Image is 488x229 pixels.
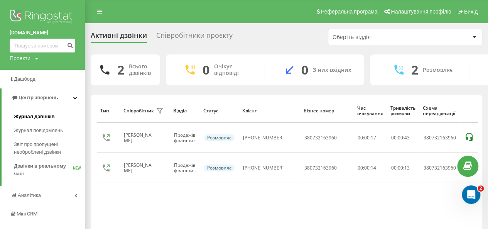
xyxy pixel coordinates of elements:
[423,67,453,73] div: Розмовляє
[478,185,484,192] span: 2
[391,135,410,141] div: : :
[243,165,284,171] div: [PHONE_NUMBER]
[304,135,337,141] div: 380732163960
[100,108,116,114] div: Тип
[242,108,296,114] div: Клієнт
[357,105,383,117] div: Час очікування
[2,88,85,107] a: Центр звернень
[18,192,41,198] span: Аналiтика
[391,134,397,141] span: 00
[398,134,403,141] span: 00
[204,134,235,141] div: Розмовляє
[404,134,410,141] span: 43
[391,165,397,171] span: 00
[124,132,154,144] div: [PERSON_NAME]
[424,135,456,141] div: 380732163960
[203,108,235,114] div: Статус
[174,132,196,144] div: Продажів франшиз
[304,165,337,171] div: 380732163960
[304,108,350,114] div: Бізнес номер
[390,105,415,117] div: Тривалість розмови
[117,63,124,77] div: 2
[173,108,196,114] div: Відділ
[14,127,63,134] span: Журнал повідомлень
[14,113,55,120] span: Журнал дзвінків
[14,159,85,181] a: Дзвінки в реальному часіNEW
[333,34,425,41] div: Оберіть відділ
[129,63,151,76] div: Всього дзвінків
[404,165,410,171] span: 13
[462,185,480,204] iframe: Intercom live chat
[398,165,403,171] span: 00
[301,63,308,77] div: 0
[17,211,37,217] span: Mini CRM
[423,105,456,117] div: Схема переадресації
[156,31,233,43] div: Співробітники проєкту
[14,141,81,156] span: Звіт про пропущені необроблені дзвінки
[14,162,73,178] span: Дзвінки в реальному часі
[313,67,351,73] div: З них вхідних
[10,54,30,62] div: Проекти
[358,135,383,141] div: 00:00:17
[123,108,154,114] div: Співробітник
[464,8,478,15] span: Вихід
[391,165,410,171] div: : :
[411,63,418,77] div: 2
[358,165,383,171] div: 00:00:14
[10,29,75,37] a: [DOMAIN_NAME]
[391,8,451,15] span: Налаштування профілю
[14,110,85,124] a: Журнал дзвінків
[321,8,378,15] span: Реферальна програма
[91,31,147,43] div: Активні дзвінки
[19,95,58,100] span: Центр звернень
[14,124,85,137] a: Журнал повідомлень
[174,163,196,174] div: Продажів франшиз
[243,135,284,141] div: [PHONE_NUMBER]
[203,63,209,77] div: 0
[14,137,85,159] a: Звіт про пропущені необроблені дзвінки
[10,8,75,27] img: Ringostat logo
[214,63,253,76] div: Очікує відповіді
[424,165,456,171] div: 380732163960
[204,165,235,171] div: Розмовляє
[10,39,75,53] input: Пошук за номером
[124,163,154,174] div: [PERSON_NAME]
[14,76,35,82] span: Дашборд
